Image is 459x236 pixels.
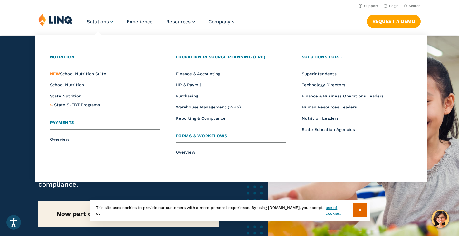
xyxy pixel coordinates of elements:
a: Reporting & Compliance [176,116,225,121]
a: NEWSchool Nutrition Suite [50,71,106,76]
nav: Button Navigation [367,14,421,28]
span: State S-EBT Programs [54,102,100,107]
a: Company [208,19,234,25]
span: Search [409,4,421,8]
a: School Nutrition [50,82,84,87]
a: Human Resources Leaders [302,105,357,109]
a: Warehouse Management (WHS) [176,105,241,109]
a: Payments [50,119,160,130]
a: Experience [127,19,153,25]
a: Nutrition Leaders [302,116,339,121]
a: Login [384,4,399,8]
a: Request a Demo [367,15,421,28]
span: Forms & Workflows [176,133,227,138]
button: Hello, have a question? Let’s chat. [431,210,449,228]
a: Superintendents [302,71,337,76]
span: Resources [166,19,191,25]
span: NEW [50,71,60,76]
a: State S-EBT Programs [54,102,100,108]
span: Payments [50,120,74,125]
a: Forms & Workflows [176,133,286,143]
a: Finance & Accounting [176,71,220,76]
span: School Nutrition Suite [50,71,106,76]
a: Solutions for... [302,54,412,64]
a: Technology Directors [302,82,345,87]
a: Solutions [87,19,113,25]
a: Education Resource Planning (ERP) [176,54,286,64]
a: Nutrition [50,54,160,64]
div: This site uses cookies to provide our customers with a more personal experience. By using [DOMAIN... [90,200,370,221]
span: Solutions for... [302,55,342,59]
img: LINQ | K‑12 Software [38,14,72,26]
span: Nutrition [50,55,75,59]
a: State Nutrition [50,94,81,98]
a: Purchasing [176,94,198,98]
a: HR & Payroll [176,82,201,87]
a: Overview [176,150,195,155]
span: Education Resource Planning (ERP) [176,55,266,59]
a: use of cookies. [326,205,353,216]
a: State Education Agencies [302,127,355,132]
span: Company [208,19,230,25]
nav: Primary Navigation [87,14,234,35]
span: Solutions [87,19,109,25]
a: Finance & Business Operations Leaders [302,94,384,98]
a: Support [359,4,378,8]
a: Resources [166,19,195,25]
button: Open Search Bar [404,4,421,8]
a: Overview [50,137,69,142]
